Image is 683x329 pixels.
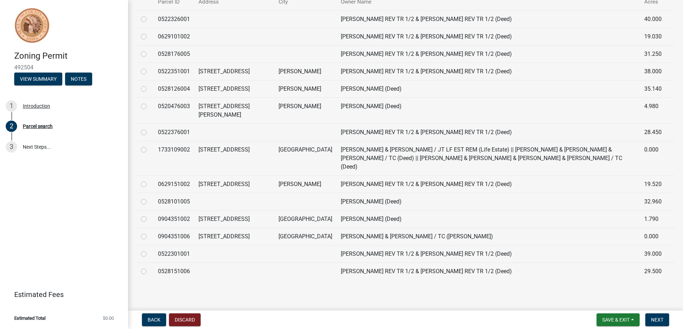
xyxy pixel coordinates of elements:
[142,313,166,326] button: Back
[154,262,194,280] td: 0528151006
[337,28,640,45] td: [PERSON_NAME] REV TR 1/2 & [PERSON_NAME] REV TR 1/2 (Deed)
[602,317,630,323] span: Save & Exit
[14,7,50,43] img: Sioux County, Iowa
[640,262,666,280] td: 29.500
[337,245,640,262] td: [PERSON_NAME] REV TR 1/2 & [PERSON_NAME] REV TR 1/2 (Deed)
[194,63,274,80] td: [STREET_ADDRESS]
[640,123,666,141] td: 28.450
[194,141,274,175] td: [STREET_ADDRESS]
[6,100,17,112] div: 1
[23,104,50,108] div: Introduction
[148,317,160,323] span: Back
[14,316,46,320] span: Estimated Total
[154,80,194,97] td: 0528126004
[651,317,663,323] span: Next
[14,51,122,61] h4: Zoning Permit
[154,193,194,210] td: 0528101005
[597,313,640,326] button: Save & Exit
[337,97,640,123] td: [PERSON_NAME] (Deed)
[154,175,194,193] td: 0629151002
[274,210,337,228] td: [GEOGRAPHIC_DATA]
[640,228,666,245] td: 0.000
[274,63,337,80] td: [PERSON_NAME]
[274,80,337,97] td: [PERSON_NAME]
[640,28,666,45] td: 19.030
[154,123,194,141] td: 0522376001
[337,10,640,28] td: [PERSON_NAME] REV TR 1/2 & [PERSON_NAME] REV TR 1/2 (Deed)
[154,245,194,262] td: 0522301001
[337,63,640,80] td: [PERSON_NAME] REV TR 1/2 & [PERSON_NAME] REV TR 1/2 (Deed)
[640,210,666,228] td: 1.790
[14,64,114,71] span: 492504
[337,262,640,280] td: [PERSON_NAME] REV TR 1/2 & [PERSON_NAME] REV TR 1/2 (Deed)
[6,141,17,153] div: 3
[640,97,666,123] td: 4.980
[645,313,669,326] button: Next
[6,121,17,132] div: 2
[103,316,114,320] span: $0.00
[640,175,666,193] td: 19.520
[337,123,640,141] td: [PERSON_NAME] REV TR 1/2 & [PERSON_NAME] REV TR 1/2 (Deed)
[194,80,274,97] td: [STREET_ADDRESS]
[154,10,194,28] td: 0522326001
[337,210,640,228] td: [PERSON_NAME] (Deed)
[194,228,274,245] td: [STREET_ADDRESS]
[65,73,92,85] button: Notes
[337,193,640,210] td: [PERSON_NAME] (Deed)
[337,175,640,193] td: [PERSON_NAME] REV TR 1/2 & [PERSON_NAME] REV TR 1/2 (Deed)
[154,210,194,228] td: 0904351002
[23,124,53,129] div: Parcel search
[640,193,666,210] td: 32.960
[6,287,117,302] a: Estimated Fees
[274,97,337,123] td: [PERSON_NAME]
[154,228,194,245] td: 0904351006
[154,28,194,45] td: 0629101002
[169,313,201,326] button: Discard
[14,76,62,82] wm-modal-confirm: Summary
[640,245,666,262] td: 39.000
[640,63,666,80] td: 38.000
[640,10,666,28] td: 40.000
[337,141,640,175] td: [PERSON_NAME] & [PERSON_NAME] / JT LF EST REM (Life Estate) || [PERSON_NAME] & [PERSON_NAME] & [P...
[640,141,666,175] td: 0.000
[640,45,666,63] td: 31.250
[154,45,194,63] td: 0528176005
[337,228,640,245] td: [PERSON_NAME] & [PERSON_NAME] / TC ([PERSON_NAME])
[154,141,194,175] td: 1733109002
[640,80,666,97] td: 35.140
[194,210,274,228] td: [STREET_ADDRESS]
[154,63,194,80] td: 0522351001
[154,97,194,123] td: 0520476003
[194,175,274,193] td: [STREET_ADDRESS]
[337,80,640,97] td: [PERSON_NAME] (Deed)
[194,97,274,123] td: [STREET_ADDRESS][PERSON_NAME]
[274,228,337,245] td: [GEOGRAPHIC_DATA]
[274,141,337,175] td: [GEOGRAPHIC_DATA]
[14,73,62,85] button: View Summary
[337,45,640,63] td: [PERSON_NAME] REV TR 1/2 & [PERSON_NAME] REV TR 1/2 (Deed)
[65,76,92,82] wm-modal-confirm: Notes
[274,175,337,193] td: [PERSON_NAME]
